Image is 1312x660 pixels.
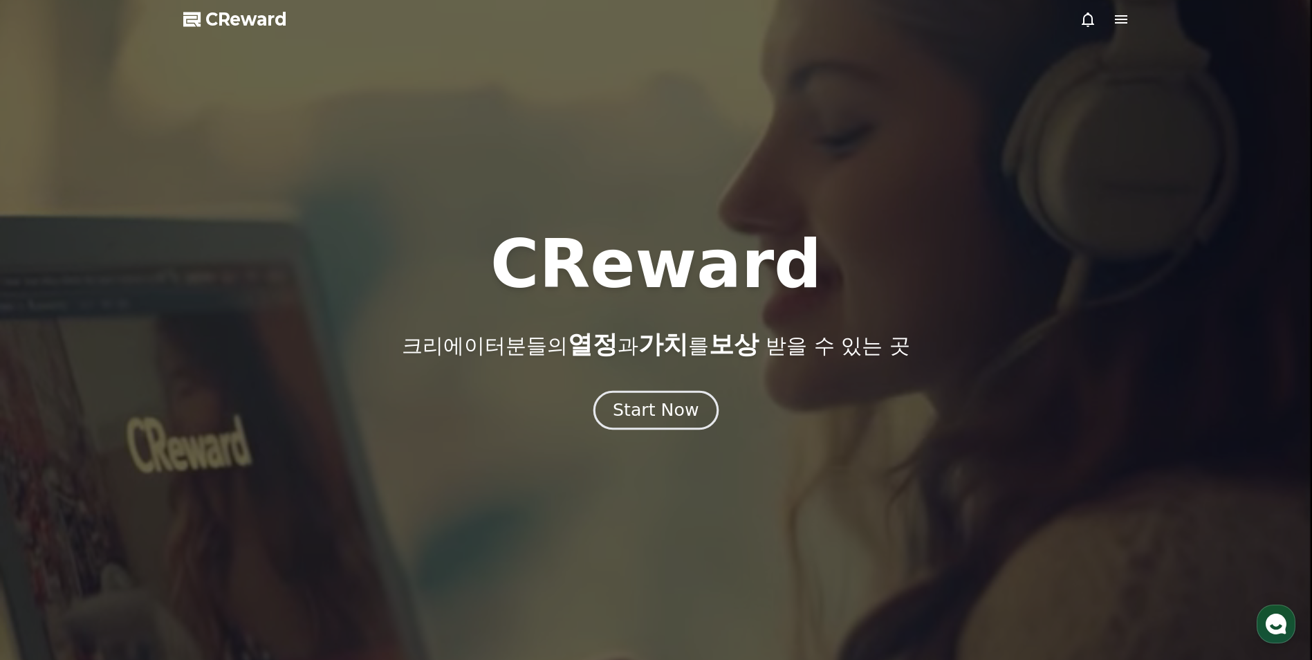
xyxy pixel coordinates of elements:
span: 설정 [214,459,230,470]
span: CReward [205,8,287,30]
button: Start Now [593,391,719,430]
span: 보상 [709,330,759,358]
span: 열정 [568,330,618,358]
a: Start Now [596,405,716,419]
h1: CReward [490,231,822,297]
a: CReward [183,8,287,30]
a: 홈 [4,439,91,473]
span: 홈 [44,459,52,470]
a: 설정 [178,439,266,473]
span: 가치 [638,330,688,358]
div: Start Now [613,398,699,422]
a: 대화 [91,439,178,473]
p: 크리에이터분들의 과 를 받을 수 있는 곳 [402,331,909,358]
span: 대화 [127,460,143,471]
